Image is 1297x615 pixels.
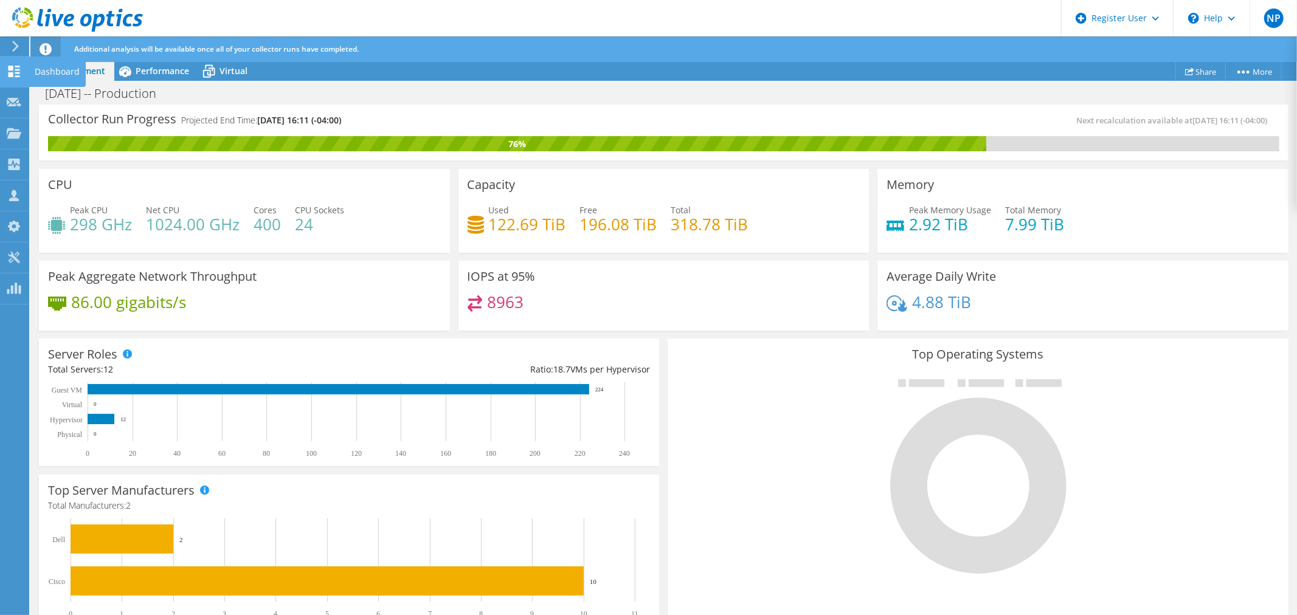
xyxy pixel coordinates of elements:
[129,449,136,458] text: 20
[146,204,179,216] span: Net CPU
[887,270,996,283] h3: Average Daily Write
[1225,62,1282,81] a: More
[909,204,991,216] span: Peak Memory Usage
[580,204,598,216] span: Free
[146,218,240,231] h4: 1024.00 GHz
[677,348,1279,361] h3: Top Operating Systems
[580,218,657,231] h4: 196.08 TiB
[295,218,344,231] h4: 24
[909,218,991,231] h4: 2.92 TiB
[86,449,89,458] text: 0
[57,430,82,439] text: Physical
[40,87,175,100] h1: [DATE] -- Production
[619,449,630,458] text: 240
[489,204,510,216] span: Used
[1005,218,1064,231] h4: 7.99 TiB
[351,449,362,458] text: 120
[1076,115,1273,126] span: Next recalculation available at
[671,204,691,216] span: Total
[254,204,277,216] span: Cores
[48,178,72,191] h3: CPU
[120,416,126,422] text: 12
[29,57,86,87] div: Dashboard
[487,295,524,309] h4: 8963
[254,218,281,231] h4: 400
[468,270,536,283] h3: IOPS at 95%
[70,204,108,216] span: Peak CPU
[218,449,226,458] text: 60
[395,449,406,458] text: 140
[575,449,586,458] text: 220
[912,295,971,309] h4: 4.88 TiB
[48,137,986,151] div: 76%
[173,449,181,458] text: 40
[553,363,570,375] span: 18.7
[49,577,65,586] text: Cisco
[1175,62,1226,81] a: Share
[70,218,132,231] h4: 298 GHz
[50,416,83,424] text: Hypervisor
[48,363,349,376] div: Total Servers:
[1005,204,1061,216] span: Total Memory
[94,401,97,407] text: 0
[485,449,496,458] text: 180
[136,65,189,77] span: Performance
[181,114,341,127] h4: Projected End Time:
[468,178,516,191] h3: Capacity
[257,114,341,126] span: [DATE] 16:11 (-04:00)
[62,400,83,409] text: Virtual
[48,270,257,283] h3: Peak Aggregate Network Throughput
[349,363,650,376] div: Ratio: VMs per Hypervisor
[440,449,451,458] text: 160
[48,499,650,512] h4: Total Manufacturers:
[48,484,195,497] h3: Top Server Manufacturers
[179,536,183,543] text: 2
[1192,115,1267,126] span: [DATE] 16:11 (-04:00)
[52,386,82,394] text: Guest VM
[489,218,566,231] h4: 122.69 TiB
[220,65,247,77] span: Virtual
[590,578,597,585] text: 10
[306,449,317,458] text: 100
[1264,9,1284,28] span: NP
[94,431,97,437] text: 0
[295,204,344,216] span: CPU Sockets
[48,348,117,361] h3: Server Roles
[52,535,65,544] text: Dell
[103,363,113,375] span: 12
[263,449,270,458] text: 80
[595,387,604,393] text: 224
[887,178,934,191] h3: Memory
[74,44,359,54] span: Additional analysis will be available once all of your collector runs have completed.
[1188,13,1199,24] svg: \n
[71,295,186,309] h4: 86.00 gigabits/s
[126,500,131,511] span: 2
[671,218,749,231] h4: 318.78 TiB
[530,449,541,458] text: 200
